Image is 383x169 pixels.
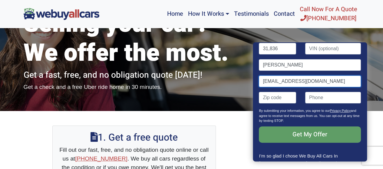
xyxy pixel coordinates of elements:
[259,59,361,71] input: Name
[24,8,99,20] img: We Buy All Cars in NJ logo
[330,109,351,112] a: Privacy Policy
[259,43,296,54] input: Mileage
[232,2,271,25] a: Testimonials
[75,155,127,162] a: [PHONE_NUMBER]
[305,43,361,54] input: VIN (optional)
[24,83,245,92] p: Get a check and a free Uber ride home in 30 minutes.
[164,2,185,25] a: Home
[185,2,231,25] a: How It Works
[259,76,361,87] input: Email
[259,126,361,143] input: Get My Offer
[59,132,210,143] h2: 1. Get a free quote
[305,92,361,103] input: Phone
[271,2,297,25] a: Contact
[24,10,245,68] h1: Selling your car? We offer the most.
[259,108,361,126] p: By submitting your information, you agree to our and agree to receive text messages from us. You ...
[24,70,245,80] h2: Get a fast, free, and no obligation quote [DATE]!
[297,2,360,25] a: Call Now For A Quote[PHONE_NUMBER]
[259,92,296,103] input: Zip code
